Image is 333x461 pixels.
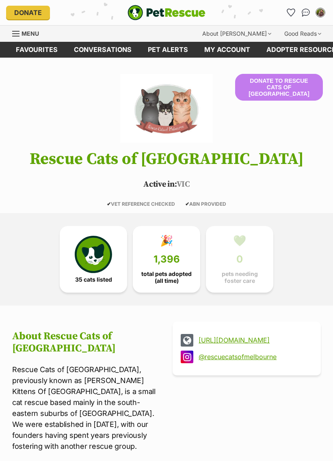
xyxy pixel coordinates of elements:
[235,74,323,101] button: Donate to Rescue Cats of [GEOGRAPHIC_DATA]
[206,226,273,293] a: 💚 0 pets needing foster care
[107,201,111,207] icon: ✔
[199,336,309,344] a: [URL][DOMAIN_NAME]
[8,42,66,58] a: Favourites
[302,9,310,17] img: chat-41dd97257d64d25036548639549fe6c8038ab92f7586957e7f3b1b290dea8141.svg
[140,42,196,58] a: Pet alerts
[316,9,324,17] img: Chelsea Alderman profile pic
[6,6,50,19] a: Donate
[236,254,243,265] span: 0
[75,236,112,273] img: cat-icon-068c71abf8fe30c970a85cd354bc8e23425d12f6e8612795f06af48be43a487a.svg
[12,330,160,355] h2: About Rescue Cats of [GEOGRAPHIC_DATA]
[75,276,112,283] span: 35 cats listed
[196,42,258,58] a: My account
[185,201,189,207] icon: ✔
[199,353,309,360] a: @rescuecatsofmelbourne
[133,226,200,293] a: 🎉 1,396 total pets adopted (all time)
[285,6,327,19] ul: Account quick links
[22,30,39,37] span: Menu
[140,271,193,284] span: total pets adopted (all time)
[285,6,298,19] a: Favourites
[299,6,312,19] a: Conversations
[60,226,127,293] a: 35 cats listed
[279,26,327,42] div: Good Reads
[12,364,160,452] p: Rescue Cats of [GEOGRAPHIC_DATA], previously known as [PERSON_NAME] Kittens Of [GEOGRAPHIC_DATA],...
[12,26,45,40] a: Menu
[160,235,173,247] div: 🎉
[128,5,205,20] img: logo-e224e6f780fb5917bec1dbf3a21bbac754714ae5b6737aabdf751b685950b380.svg
[143,179,176,190] span: Active in:
[107,201,175,207] span: VET REFERENCE CHECKED
[120,74,213,143] img: Rescue Cats of Melbourne
[154,254,180,265] span: 1,396
[213,271,266,284] span: pets needing foster care
[233,235,246,247] div: 💚
[314,6,327,19] button: My account
[197,26,277,42] div: About [PERSON_NAME]
[66,42,140,58] a: conversations
[128,5,205,20] a: PetRescue
[185,201,226,207] span: ABN PROVIDED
